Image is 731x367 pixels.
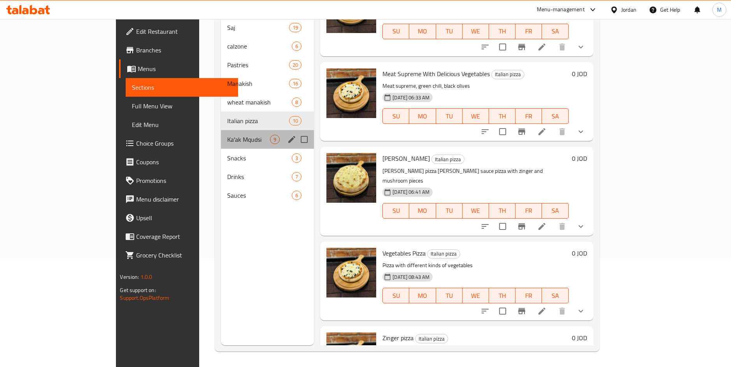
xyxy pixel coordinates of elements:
span: Full Menu View [132,101,232,111]
div: items [292,172,302,181]
button: SU [382,108,409,124]
div: items [289,79,302,88]
span: WE [466,290,486,301]
span: 1.0.0 [140,272,153,282]
span: Select to update [494,123,511,140]
button: sort-choices [476,122,494,141]
span: 3 [292,155,301,162]
span: Sections [132,83,232,92]
button: show more [571,38,590,56]
button: show more [571,217,590,236]
span: 7 [292,173,301,181]
span: Menus [138,64,232,73]
span: Select to update [494,303,511,319]
span: Italian pizza [492,70,524,79]
button: delete [553,38,571,56]
span: FR [519,290,539,301]
span: calzone [227,42,292,51]
div: items [292,42,302,51]
button: SU [382,288,409,303]
span: Select to update [494,39,511,55]
button: TU [436,24,463,39]
span: MO [412,290,433,301]
a: Menus [119,59,238,78]
div: Italian pizza [415,334,448,343]
button: sort-choices [476,217,494,236]
span: FR [519,26,539,37]
span: Drinks [227,172,292,181]
span: wheat manakish [227,97,292,107]
span: Zinger pizza [382,332,414,344]
div: Jordan [621,5,636,14]
span: Edit Menu [132,120,232,129]
svg: Show Choices [576,127,586,136]
div: Pastries [227,60,289,70]
a: Choice Groups [119,134,238,153]
span: Meat Supreme With Delicious Vegetables [382,68,490,80]
a: Menu disclaimer [119,190,238,209]
button: FR [515,24,542,39]
h6: 0 JOD [572,248,587,259]
button: FR [515,288,542,303]
span: SA [545,111,565,122]
span: Italian pizza [432,155,464,164]
span: MO [412,205,433,216]
p: Meat supreme, green chili, black olives [382,81,568,91]
div: items [289,23,302,32]
span: TH [492,290,512,301]
span: SU [386,26,406,37]
span: Manakish [227,79,289,88]
a: Support.OpsPlatform [120,293,169,303]
button: MO [409,108,436,124]
span: SA [545,205,565,216]
a: Branches [119,41,238,59]
span: Italian pizza [428,249,460,258]
span: TU [439,290,459,301]
button: TH [489,24,515,39]
button: Branch-specific-item [512,122,531,141]
button: sort-choices [476,38,494,56]
button: SA [542,24,568,39]
span: TU [439,111,459,122]
div: items [292,97,302,107]
a: Full Menu View [126,97,238,115]
a: Upsell [119,209,238,227]
a: Promotions [119,171,238,190]
button: WE [463,288,489,303]
span: SA [545,26,565,37]
span: TH [492,205,512,216]
span: Snacks [227,153,292,163]
button: TU [436,288,463,303]
svg: Show Choices [576,222,586,231]
a: Coverage Report [119,227,238,246]
button: show more [571,122,590,141]
div: Sauces6 [221,186,314,205]
button: FR [515,108,542,124]
span: Ka'ak Mqudsi [227,135,270,144]
span: Saj [227,23,289,32]
span: Italian pizza [227,116,289,125]
span: Edit Restaurant [136,27,232,36]
span: Choice Groups [136,139,232,148]
button: FR [515,203,542,219]
span: Grocery Checklist [136,250,232,260]
button: MO [409,24,436,39]
span: 6 [292,43,301,50]
span: 6 [292,192,301,199]
span: [DATE] 08:43 AM [389,273,433,281]
button: SA [542,203,568,219]
span: [DATE] 06:41 AM [389,188,433,196]
svg: Show Choices [576,306,586,316]
span: 10 [289,117,301,125]
span: 20 [289,61,301,69]
svg: Show Choices [576,42,586,52]
h6: 0 JOD [572,68,587,79]
div: Menu-management [537,5,585,14]
button: SA [542,108,568,124]
button: edit [286,134,298,145]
